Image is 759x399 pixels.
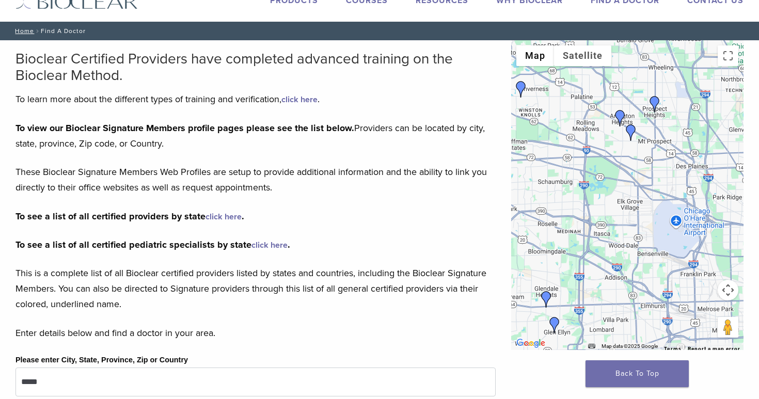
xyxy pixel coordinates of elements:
nav: Find A Doctor [8,22,751,40]
div: Joana Tylman [646,96,663,113]
label: Please enter City, State, Province, Zip or Country [15,355,188,366]
button: Keyboard shortcuts [588,343,595,350]
div: Dr. Margaret Radziszewski [612,110,628,126]
div: Dr. Bhumika Patel [538,291,555,308]
p: Enter details below and find a doctor in your area. [15,325,496,341]
a: Report a map error [688,346,740,352]
p: This is a complete list of all Bioclear certified providers listed by states and countries, inclu... [15,265,496,312]
button: Drag Pegman onto the map to open Street View [718,317,738,338]
span: Map data ©2025 Google [602,343,658,349]
strong: To see a list of all certified pediatric specialists by state . [15,239,290,250]
p: To learn more about the different types of training and verification, . [15,91,496,107]
div: Dr. Charise Petrelli [546,317,563,333]
a: Terms (opens in new tab) [664,346,682,352]
a: Back To Top [586,360,689,387]
div: Dr. Kathy Pawlusiewicz [623,124,639,141]
p: Providers can be located by city, state, province, Zip code, or Country. [15,120,496,151]
button: Show satellite imagery [554,45,611,66]
button: Map camera controls [718,280,738,300]
a: Home [12,27,34,35]
strong: To view our Bioclear Signature Members profile pages please see the list below. [15,122,354,134]
button: Show street map [516,45,554,66]
a: Open this area in Google Maps (opens a new window) [514,337,548,350]
span: / [34,28,41,34]
p: These Bioclear Signature Members Web Profiles are setup to provide additional information and the... [15,164,496,195]
strong: To see a list of all certified providers by state . [15,211,244,222]
a: click here [281,94,318,105]
h2: Bioclear Certified Providers have completed advanced training on the Bioclear Method. [15,51,496,84]
a: click here [251,240,288,250]
div: Dr. Ankur Patel [513,81,529,98]
a: click here [205,212,242,222]
button: Toggle fullscreen view [718,45,738,66]
img: Google [514,337,548,350]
